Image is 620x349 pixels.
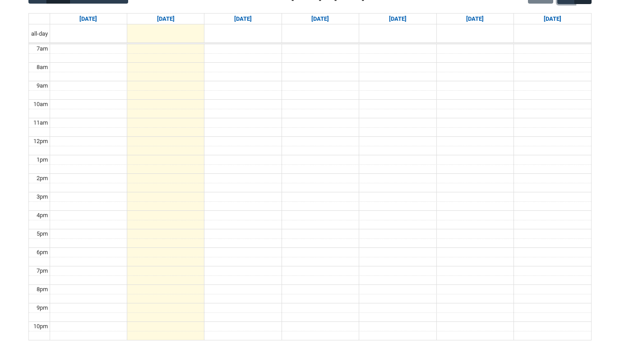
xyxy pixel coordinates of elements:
[35,248,50,257] div: 6pm
[35,192,50,201] div: 3pm
[78,14,99,24] a: Go to September 7, 2025
[32,322,50,331] div: 10pm
[464,14,486,24] a: Go to September 12, 2025
[310,14,331,24] a: Go to September 10, 2025
[542,14,563,24] a: Go to September 13, 2025
[32,137,50,146] div: 12pm
[35,303,50,312] div: 9pm
[35,155,50,164] div: 1pm
[232,14,254,24] a: Go to September 9, 2025
[35,266,50,275] div: 7pm
[35,285,50,294] div: 8pm
[35,229,50,238] div: 5pm
[35,174,50,183] div: 2pm
[29,29,50,38] span: all-day
[155,14,176,24] a: Go to September 8, 2025
[35,63,50,72] div: 8am
[387,14,408,24] a: Go to September 11, 2025
[32,118,50,127] div: 11am
[35,81,50,90] div: 9am
[32,100,50,109] div: 10am
[35,211,50,220] div: 4pm
[35,44,50,53] div: 7am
